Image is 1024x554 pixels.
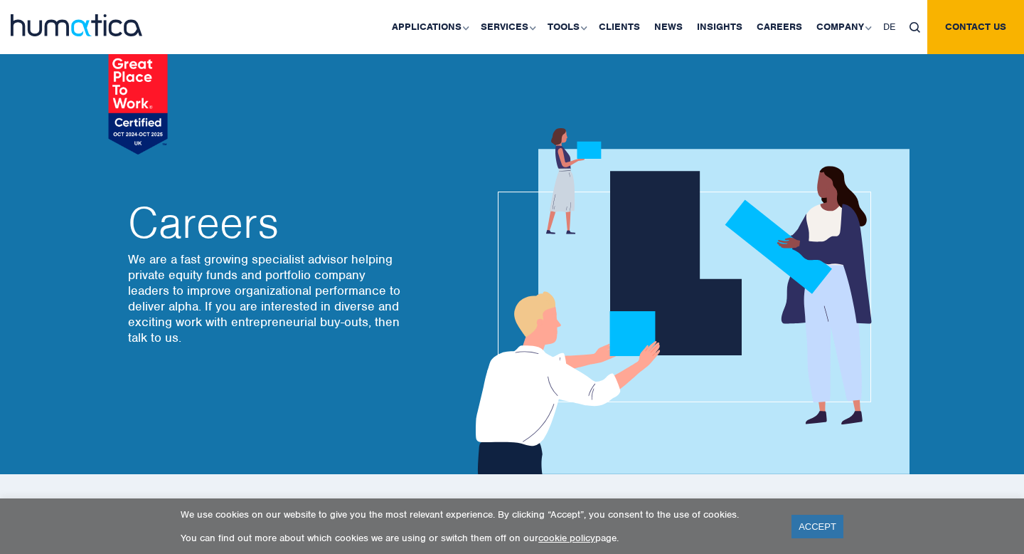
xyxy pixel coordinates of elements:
[883,21,895,33] span: DE
[11,14,142,36] img: logo
[128,251,405,345] p: We are a fast growing specialist advisor helping private equity funds and portfolio company leade...
[538,532,595,544] a: cookie policy
[181,508,774,521] p: We use cookies on our website to give you the most relevant experience. By clicking “Accept”, you...
[128,202,405,244] h2: Careers
[910,22,920,33] img: search_icon
[462,128,910,474] img: about_banner1
[791,515,843,538] a: ACCEPT
[181,532,774,544] p: You can find out more about which cookies we are using or switch them off on our page.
